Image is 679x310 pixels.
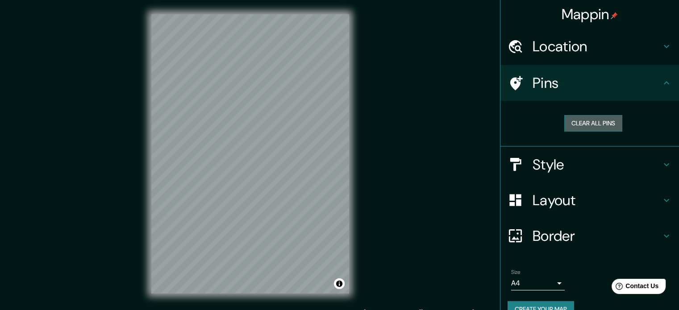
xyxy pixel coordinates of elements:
[334,278,345,289] button: Toggle attribution
[562,5,618,23] h4: Mappin
[500,218,679,254] div: Border
[500,182,679,218] div: Layout
[500,147,679,182] div: Style
[151,14,349,293] canvas: Map
[600,275,669,300] iframe: Help widget launcher
[611,12,618,19] img: pin-icon.png
[500,65,679,101] div: Pins
[533,156,661,174] h4: Style
[533,37,661,55] h4: Location
[511,276,565,290] div: A4
[500,29,679,64] div: Location
[533,227,661,245] h4: Border
[511,268,521,276] label: Size
[533,191,661,209] h4: Layout
[533,74,661,92] h4: Pins
[564,115,622,132] button: Clear all pins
